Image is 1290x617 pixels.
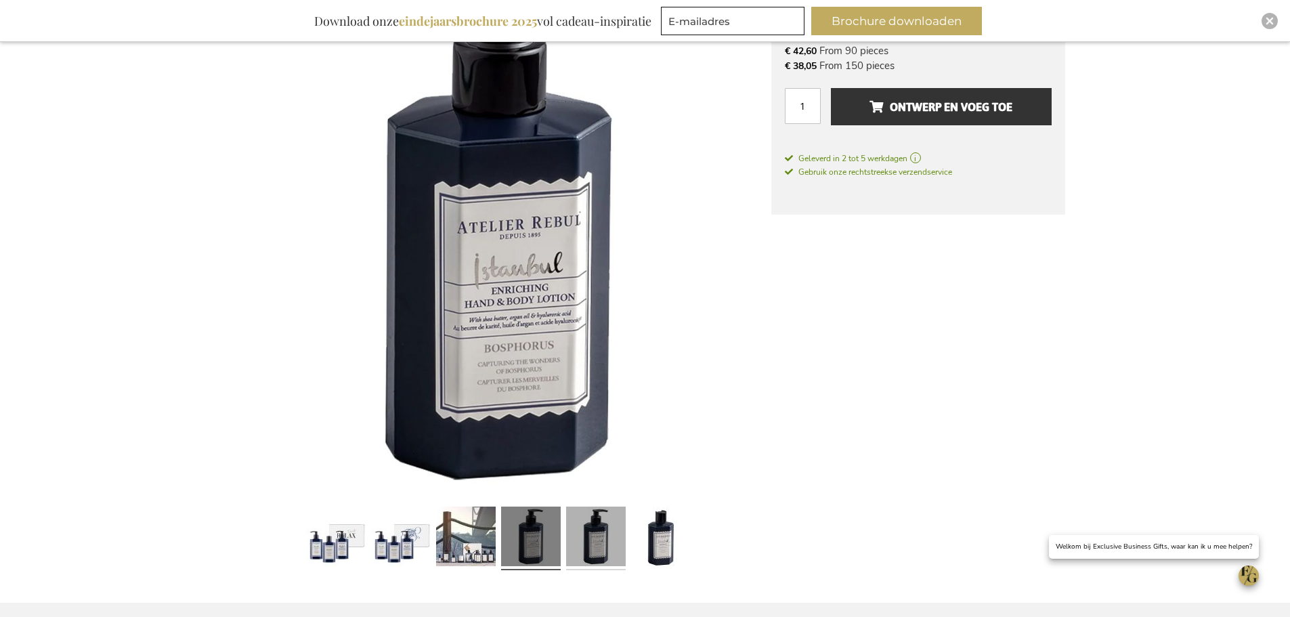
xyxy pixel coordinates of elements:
[785,58,1052,73] li: From 150 pieces
[308,7,658,35] div: Download onze vol cadeau-inspiratie
[785,60,817,72] span: € 38,05
[785,165,952,178] a: Gebruik onze rechtstreekse verzendservice
[831,88,1051,125] button: Ontwerp en voeg toe
[371,501,431,576] a: Atelier Rebul Bosphorus Set
[785,167,952,177] span: Gebruik onze rechtstreekse verzendservice
[566,501,626,576] a: Atelier Rebul Bosphorus Set
[785,45,817,58] span: € 42,60
[1262,13,1278,29] div: Close
[785,88,821,124] input: Aantal
[785,152,1052,165] a: Geleverd in 2 tot 5 werkdagen
[1266,17,1274,25] img: Close
[661,7,809,39] form: marketing offers and promotions
[306,501,366,576] a: Atelier Rebul Bosphorus Set
[399,13,537,29] b: eindejaarsbrochure 2025
[785,43,1052,58] li: From 90 pieces
[631,501,691,576] a: Atelier Rebul Bosphorus Set
[661,7,804,35] input: E-mailadres
[501,501,561,576] a: Atelier Rebul Bosphorus Set
[811,7,982,35] button: Brochure downloaden
[869,96,1012,118] span: Ontwerp en voeg toe
[436,501,496,576] a: Atelier Rebul Bosphorus Set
